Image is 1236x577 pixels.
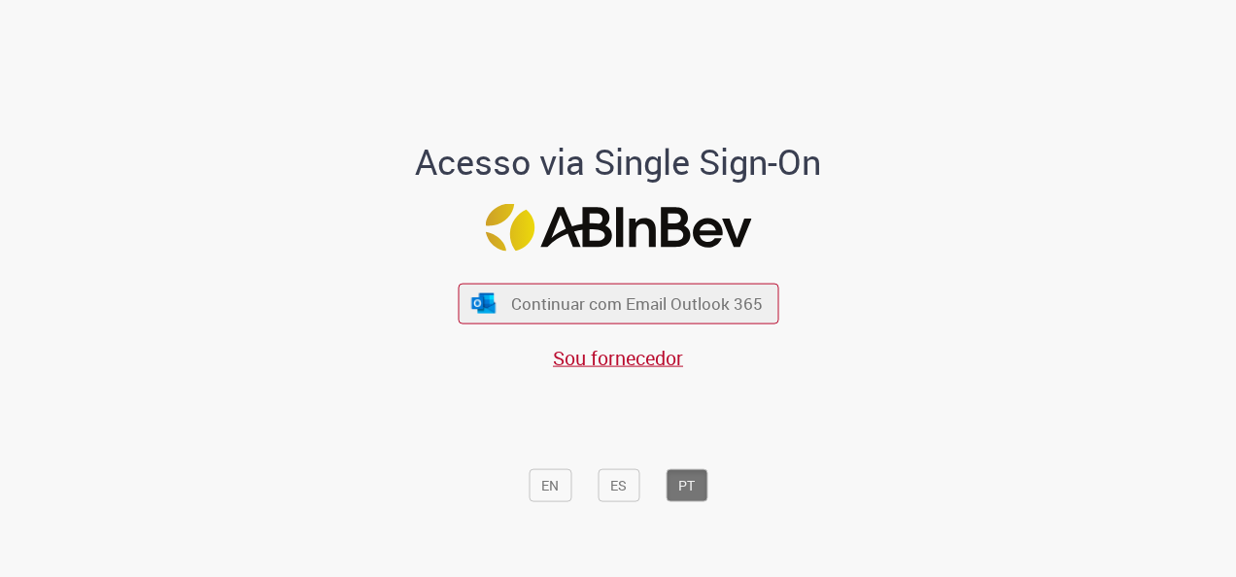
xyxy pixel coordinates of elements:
[511,292,763,315] span: Continuar com Email Outlook 365
[458,284,778,323] button: ícone Azure/Microsoft 360 Continuar com Email Outlook 365
[553,344,683,370] a: Sou fornecedor
[529,468,571,501] button: EN
[666,468,707,501] button: PT
[598,468,639,501] button: ES
[485,204,751,252] img: Logo ABInBev
[470,292,498,313] img: ícone Azure/Microsoft 360
[349,142,888,181] h1: Acesso via Single Sign-On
